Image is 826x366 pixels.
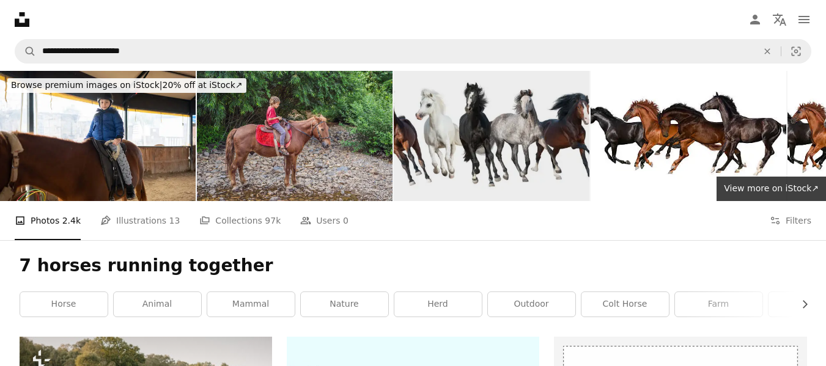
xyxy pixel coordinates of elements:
a: View more on iStock↗ [717,177,826,201]
span: 97k [265,214,281,227]
a: Home — Unsplash [15,12,29,27]
span: View more on iStock ↗ [724,183,819,193]
a: herd [394,292,482,317]
a: Collections 97k [199,201,281,240]
a: farm [675,292,762,317]
a: horse [20,292,108,317]
img: Horse herd isolated [591,71,786,201]
button: Filters [770,201,811,240]
button: Clear [754,40,781,63]
button: Menu [792,7,816,32]
button: scroll list to the right [794,292,807,317]
span: Browse premium images on iStock | [11,80,162,90]
span: 13 [169,214,180,227]
h1: 7 horses running together [20,255,807,277]
span: 20% off at iStock ↗ [11,80,243,90]
img: Horse collection isolated [394,71,589,201]
a: animal [114,292,201,317]
img: Boy rides a horse in the forest [197,71,393,201]
button: Visual search [781,40,811,63]
a: colt horse [581,292,669,317]
a: outdoor [488,292,575,317]
a: Users 0 [300,201,348,240]
a: Illustrations 13 [100,201,180,240]
a: Log in / Sign up [743,7,767,32]
span: 0 [343,214,348,227]
a: nature [301,292,388,317]
a: mammal [207,292,295,317]
button: Search Unsplash [15,40,36,63]
form: Find visuals sitewide [15,39,811,64]
button: Language [767,7,792,32]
